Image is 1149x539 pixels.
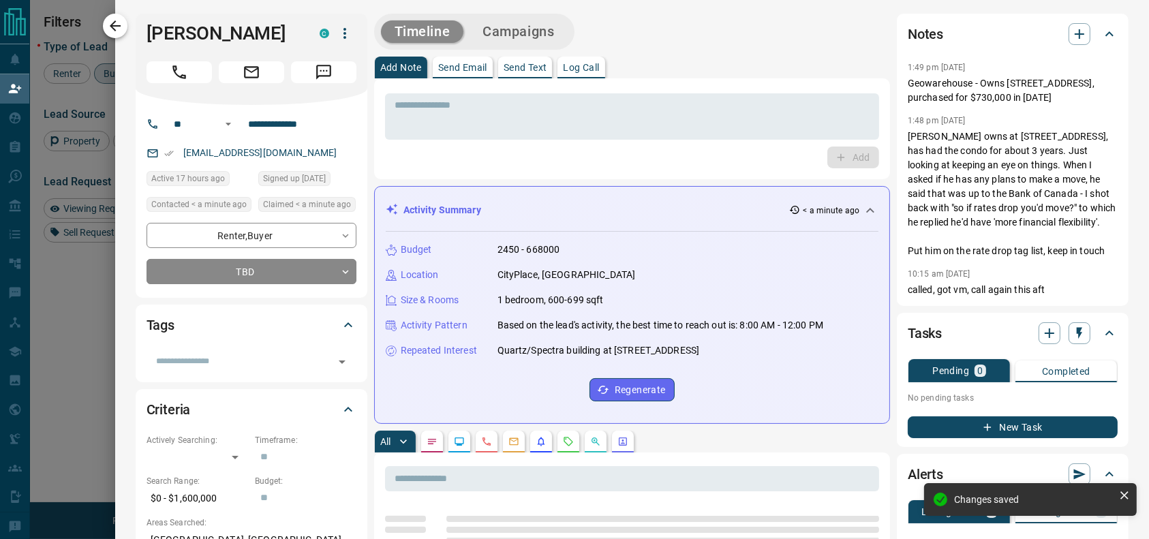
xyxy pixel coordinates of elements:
[908,18,1118,50] div: Notes
[932,366,969,375] p: Pending
[401,243,432,257] p: Budget
[908,388,1118,408] p: No pending tasks
[563,436,574,447] svg: Requests
[401,268,439,282] p: Location
[908,283,1118,297] p: called, got vm, call again this aft
[164,149,174,158] svg: Email Verified
[454,436,465,447] svg: Lead Browsing Activity
[401,343,477,358] p: Repeated Interest
[401,293,459,307] p: Size & Rooms
[258,171,356,190] div: Sun Oct 11 2020
[151,198,247,211] span: Contacted < a minute ago
[497,318,823,333] p: Based on the lead's activity, the best time to reach out is: 8:00 AM - 12:00 PM
[563,63,599,72] p: Log Call
[147,171,251,190] div: Mon Aug 11 2025
[908,269,970,279] p: 10:15 am [DATE]
[508,436,519,447] svg: Emails
[617,436,628,447] svg: Agent Actions
[263,198,351,211] span: Claimed < a minute ago
[908,63,966,72] p: 1:49 pm [DATE]
[438,63,487,72] p: Send Email
[386,198,878,223] div: Activity Summary< a minute ago
[258,197,356,216] div: Tue Aug 12 2025
[497,243,560,257] p: 2450 - 668000
[427,436,438,447] svg: Notes
[908,322,942,344] h2: Tasks
[481,436,492,447] svg: Calls
[147,393,356,426] div: Criteria
[977,366,983,375] p: 0
[908,463,943,485] h2: Alerts
[147,309,356,341] div: Tags
[403,203,481,217] p: Activity Summary
[381,20,464,43] button: Timeline
[147,399,191,420] h2: Criteria
[147,197,251,216] div: Tue Aug 12 2025
[536,436,547,447] svg: Listing Alerts
[504,63,547,72] p: Send Text
[803,204,859,217] p: < a minute ago
[333,352,352,371] button: Open
[147,61,212,83] span: Call
[147,475,248,487] p: Search Range:
[263,172,326,185] span: Signed up [DATE]
[908,416,1118,438] button: New Task
[147,487,248,510] p: $0 - $1,600,000
[954,494,1114,505] div: Changes saved
[380,437,391,446] p: All
[147,22,299,44] h1: [PERSON_NAME]
[220,116,236,132] button: Open
[219,61,284,83] span: Email
[908,317,1118,350] div: Tasks
[291,61,356,83] span: Message
[908,23,943,45] h2: Notes
[908,76,1118,105] p: Geowarehouse - Owns [STREET_ADDRESS], purchased for $730,000 in [DATE]
[151,172,225,185] span: Active 17 hours ago
[908,129,1118,258] p: [PERSON_NAME] owns at [STREET_ADDRESS], has had the condo for about 3 years. Just looking at keep...
[469,20,568,43] button: Campaigns
[147,223,356,248] div: Renter , Buyer
[497,268,636,282] p: CityPlace, [GEOGRAPHIC_DATA]
[320,29,329,38] div: condos.ca
[589,378,675,401] button: Regenerate
[255,475,356,487] p: Budget:
[908,458,1118,491] div: Alerts
[908,116,966,125] p: 1:48 pm [DATE]
[147,434,248,446] p: Actively Searching:
[255,434,356,446] p: Timeframe:
[380,63,422,72] p: Add Note
[147,314,174,336] h2: Tags
[147,259,356,284] div: TBD
[497,343,700,358] p: Quartz/Spectra building at [STREET_ADDRESS]
[183,147,337,158] a: [EMAIL_ADDRESS][DOMAIN_NAME]
[497,293,604,307] p: 1 bedroom, 600-699 sqft
[1042,367,1090,376] p: Completed
[401,318,468,333] p: Activity Pattern
[147,517,356,529] p: Areas Searched:
[590,436,601,447] svg: Opportunities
